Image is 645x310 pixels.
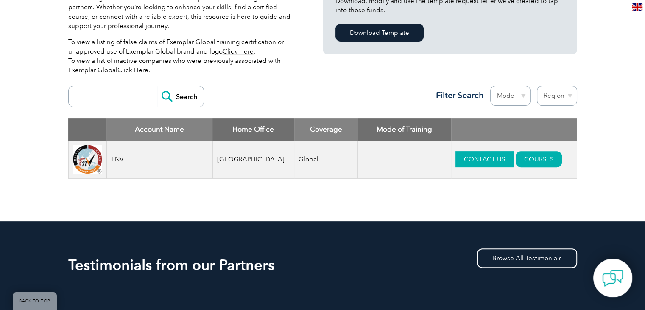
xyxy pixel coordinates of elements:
td: TNV [106,141,212,179]
img: en [632,3,642,11]
th: Account Name: activate to sort column descending [106,118,212,141]
td: [GEOGRAPHIC_DATA] [212,141,294,179]
a: COURSES [516,151,562,167]
th: : activate to sort column ascending [451,118,577,141]
input: Search [157,86,204,107]
h3: Filter Search [431,90,484,101]
a: Browse All Testimonials [477,248,577,268]
a: Download Template [335,24,424,42]
th: Home Office: activate to sort column ascending [212,118,294,141]
a: BACK TO TOP [13,292,57,310]
img: contact-chat.png [602,268,623,289]
h2: Testimonials from our Partners [68,258,577,272]
a: CONTACT US [455,151,514,167]
p: To view a listing of false claims of Exemplar Global training certification or unapproved use of ... [68,37,297,75]
th: Mode of Training: activate to sort column ascending [358,118,451,141]
th: Coverage: activate to sort column ascending [294,118,358,141]
img: 292a24ac-d9bc-ea11-a814-000d3a79823d-logo.png [73,145,102,174]
td: Global [294,141,358,179]
a: Click Here [117,66,148,74]
a: Click Here [223,48,254,55]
